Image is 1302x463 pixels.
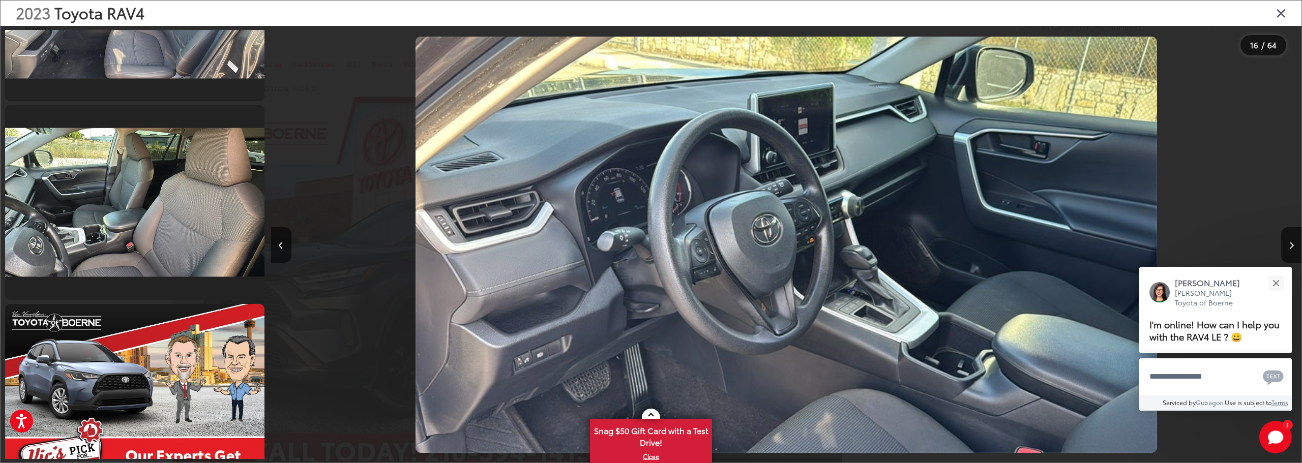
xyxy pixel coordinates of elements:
button: Previous image [271,227,291,263]
img: 2023 Toyota RAV4 LE [3,128,267,277]
div: 2023 Toyota RAV4 LE 15 [271,37,1301,453]
p: [PERSON_NAME] Toyota of Boerne [1175,288,1250,308]
span: Serviced by [1163,398,1196,407]
div: Close[PERSON_NAME][PERSON_NAME] Toyota of BoerneI'm online! How can I help you with the RAV4 LE ?... [1139,267,1292,411]
button: Next image [1281,227,1301,263]
span: Use is subject to [1225,398,1271,407]
svg: Start Chat [1259,421,1292,453]
svg: Text [1263,369,1284,385]
span: Snag $50 Gift Card with a Test Drive! [591,420,711,451]
span: 64 [1267,39,1277,50]
span: I'm online! How can I help you with the RAV4 LE ? 😀 [1149,317,1280,343]
span: 16 [1250,39,1258,50]
span: 1 [1286,422,1289,427]
span: / [1260,42,1265,49]
a: Gubagoo. [1196,398,1225,407]
i: Close gallery [1276,6,1286,19]
button: Chat with SMS [1260,365,1287,388]
p: [PERSON_NAME] [1175,277,1250,288]
textarea: Type your message [1139,358,1292,395]
span: 2023 [16,2,50,23]
img: 2023 Toyota RAV4 LE [416,37,1157,453]
button: Close [1265,272,1287,294]
a: Terms [1271,398,1288,407]
button: Toggle Chat Window [1259,421,1292,453]
span: Toyota RAV4 [54,2,144,23]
